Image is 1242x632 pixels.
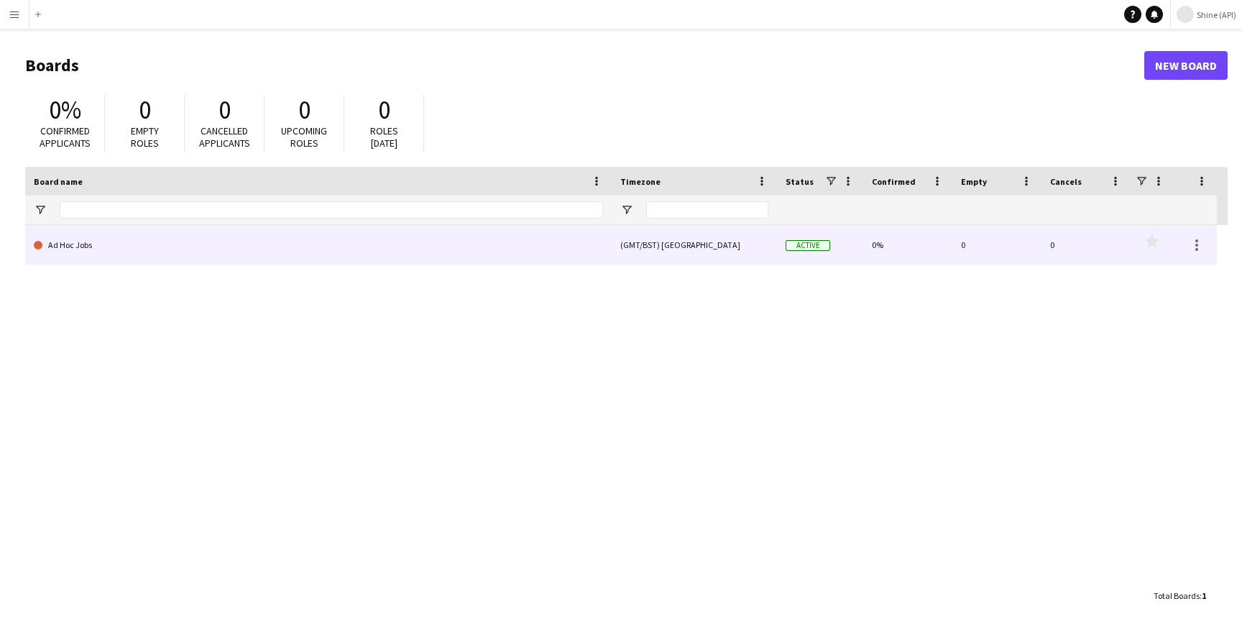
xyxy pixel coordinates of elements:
button: Open Filter Menu [34,203,47,216]
span: Board name [34,176,83,187]
span: 0 [218,94,231,126]
span: Cancels [1050,176,1082,187]
a: Ad Hoc Jobs [34,225,603,265]
span: 0 [139,94,151,126]
span: Shine (API) [1197,9,1236,20]
span: 0% [49,94,81,126]
span: Empty roles [131,124,159,150]
span: Timezone [620,176,661,187]
a: New Board [1144,51,1228,80]
input: Board name Filter Input [60,201,603,219]
span: 0 [298,94,310,126]
span: 0 [378,94,390,126]
span: Confirmed [872,176,916,187]
span: Total Boards [1154,590,1200,601]
span: Active [786,240,830,251]
div: (GMT/BST) [GEOGRAPHIC_DATA] [612,225,777,265]
span: Empty [961,176,987,187]
span: Confirmed applicants [40,124,91,150]
span: Roles [DATE] [370,124,398,150]
h1: Boards [25,55,1144,76]
input: Timezone Filter Input [646,201,768,219]
span: Upcoming roles [281,124,327,150]
span: Cancelled applicants [199,124,250,150]
span: 1 [1202,590,1206,601]
button: Open Filter Menu [620,203,633,216]
div: 0% [863,225,952,265]
div: 0 [1041,225,1131,265]
span: Status [786,176,814,187]
div: : [1154,582,1206,610]
div: 0 [952,225,1041,265]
